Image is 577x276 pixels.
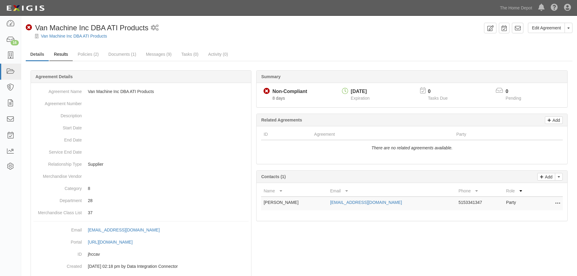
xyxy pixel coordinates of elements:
b: Related Agreements [261,118,302,122]
td: Party [504,197,539,210]
td: 5153341347 [456,197,504,210]
i: Non-Compliant [26,25,32,31]
dd: jhccav [33,248,249,260]
dt: Start Date [33,122,82,131]
a: Edit Agreement [528,23,565,33]
i: There are no related agreements available. [371,145,453,150]
a: Policies (2) [73,48,103,60]
th: Email [328,185,456,197]
a: Tasks (0) [177,48,203,60]
span: Van Machine Inc DBA ATI Products [35,24,148,32]
b: Contacts (1) [261,174,286,179]
th: ID [261,129,312,140]
a: [EMAIL_ADDRESS][DOMAIN_NAME] [330,200,402,205]
th: Name [261,185,327,197]
dt: ID [33,248,82,257]
th: Party [454,129,536,140]
dt: End Date [33,134,82,143]
span: Expiration [351,96,370,101]
a: [EMAIL_ADDRESS][DOMAIN_NAME] [88,228,166,232]
a: Van Machine Inc DBA ATI Products [41,34,107,38]
dd: Van Machine Inc DBA ATI Products [33,85,249,98]
p: 28 [88,198,249,204]
img: logo-5460c22ac91f19d4615b14bd174203de0afe785f0fc80cf4dbbc73dc1793850b.png [5,3,46,14]
i: Help Center - Complianz [551,4,558,12]
dt: Category [33,182,82,191]
th: Agreement [312,129,454,140]
p: Add [551,117,560,124]
div: Non-Compliant [272,88,307,95]
p: 0 [428,88,455,95]
p: 8 [88,185,249,191]
span: Tasks Due [428,96,448,101]
th: Role [504,185,539,197]
dd: [DATE] 02:18 pm by Data Integration Connector [33,260,249,272]
i: 2 scheduled workflows [151,25,159,31]
b: Agreement Details [35,74,73,79]
div: [DATE] [351,88,370,95]
span: Since 10/01/2025 [272,96,285,101]
a: Results [49,48,73,61]
div: Van Machine Inc DBA ATI Products [26,23,148,33]
a: [URL][DOMAIN_NAME] [88,240,139,244]
dt: Created [33,260,82,269]
dt: Relationship Type [33,158,82,167]
dd: Supplier [33,158,249,170]
p: Add [543,173,552,180]
dt: Agreement Name [33,85,82,95]
a: The Home Depot [497,2,535,14]
b: Summary [261,74,280,79]
p: 37 [88,210,249,216]
dt: Email [33,224,82,233]
dt: Merchandise Vendor [33,170,82,179]
a: Messages (9) [141,48,176,60]
div: 16 [11,40,19,45]
a: Add [545,116,563,124]
i: Non-Compliant [264,88,270,95]
p: 0 [506,88,529,95]
a: Details [26,48,49,61]
td: [PERSON_NAME] [261,197,327,210]
dt: Service End Date [33,146,82,155]
dt: Description [33,110,82,119]
a: Activity (0) [204,48,232,60]
dt: Portal [33,236,82,245]
th: Phone [456,185,504,197]
a: Documents (1) [104,48,141,60]
a: Add [537,173,555,181]
dt: Merchandise Class List [33,207,82,216]
div: [EMAIL_ADDRESS][DOMAIN_NAME] [88,227,160,233]
dt: Department [33,195,82,204]
dt: Agreement Number [33,98,82,107]
span: Pending [506,96,521,101]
